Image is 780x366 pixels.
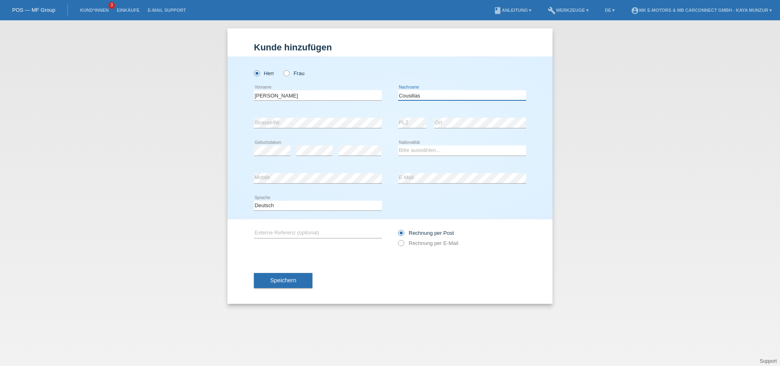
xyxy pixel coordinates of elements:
[544,8,593,13] a: buildWerkzeuge ▾
[108,2,115,9] span: 3
[254,273,312,288] button: Speichern
[760,358,777,364] a: Support
[76,8,113,13] a: Kund*innen
[284,70,304,76] label: Frau
[490,8,535,13] a: bookAnleitung ▾
[113,8,143,13] a: Einkäufe
[601,8,619,13] a: DE ▾
[254,70,274,76] label: Herr
[398,240,458,246] label: Rechnung per E-Mail
[398,230,454,236] label: Rechnung per Post
[12,7,55,13] a: POS — MF Group
[627,8,776,13] a: account_circleMK E-MOTORS & MB CarConnect GmbH - Kaya Munzur ▾
[494,6,502,15] i: book
[398,240,403,250] input: Rechnung per E-Mail
[548,6,556,15] i: build
[144,8,190,13] a: E-Mail Support
[398,230,403,240] input: Rechnung per Post
[254,70,259,76] input: Herr
[284,70,289,76] input: Frau
[270,277,296,284] span: Speichern
[631,6,639,15] i: account_circle
[254,42,526,52] h1: Kunde hinzufügen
